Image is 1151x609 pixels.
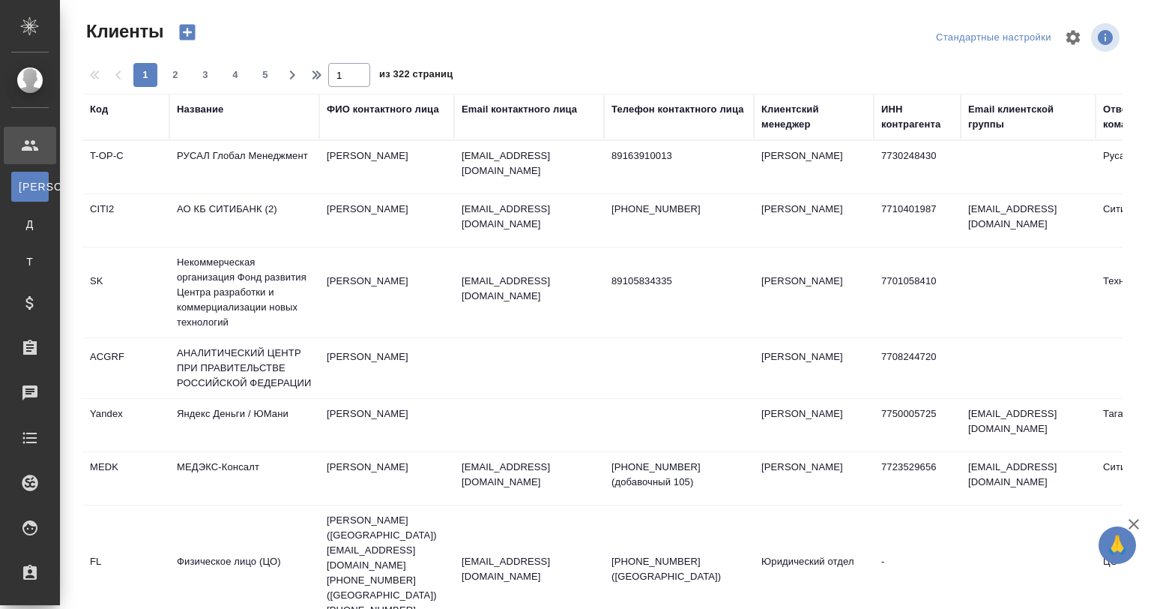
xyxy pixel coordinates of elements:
p: [EMAIL_ADDRESS][DOMAIN_NAME] [462,460,596,490]
td: FL [82,547,169,599]
td: [PERSON_NAME] [319,141,454,193]
td: [EMAIL_ADDRESS][DOMAIN_NAME] [961,452,1096,505]
p: [PHONE_NUMBER] ([GEOGRAPHIC_DATA]) [611,554,746,584]
td: [PERSON_NAME] [754,266,874,319]
td: SK [82,266,169,319]
td: [PERSON_NAME] [319,266,454,319]
a: Т [11,247,49,277]
td: [PERSON_NAME] [319,399,454,451]
td: [PERSON_NAME] [754,342,874,394]
td: Яндекс Деньги / ЮМани [169,399,319,451]
div: Телефон контактного лица [611,102,744,117]
td: Yandex [82,399,169,451]
span: Посмотреть информацию [1091,23,1123,52]
button: 3 [193,63,217,87]
button: 5 [253,63,277,87]
td: T-OP-C [82,141,169,193]
div: ФИО контактного лица [327,102,439,117]
span: Настроить таблицу [1055,19,1091,55]
td: 7710401987 [874,194,961,247]
span: из 322 страниц [379,65,453,87]
button: 2 [163,63,187,87]
div: Email клиентской группы [968,102,1088,132]
td: MEDK [82,452,169,505]
td: 7723529656 [874,452,961,505]
p: [EMAIL_ADDRESS][DOMAIN_NAME] [462,148,596,178]
td: Физическое лицо (ЦО) [169,547,319,599]
a: Д [11,209,49,239]
div: Название [177,102,223,117]
span: 3 [193,67,217,82]
span: Т [19,254,41,269]
td: АО КБ СИТИБАНК (2) [169,194,319,247]
p: [PHONE_NUMBER] [611,202,746,217]
span: 4 [223,67,247,82]
button: 4 [223,63,247,87]
td: CITI2 [82,194,169,247]
div: Клиентский менеджер [761,102,866,132]
td: [EMAIL_ADDRESS][DOMAIN_NAME] [961,399,1096,451]
td: [PERSON_NAME] [754,141,874,193]
div: Код [90,102,108,117]
td: 7730248430 [874,141,961,193]
span: Клиенты [82,19,163,43]
p: 89163910013 [611,148,746,163]
td: [EMAIL_ADDRESS][DOMAIN_NAME] [961,194,1096,247]
span: [PERSON_NAME] [19,179,41,194]
p: [EMAIL_ADDRESS][DOMAIN_NAME] [462,202,596,232]
td: - [874,547,961,599]
td: [PERSON_NAME] [319,342,454,394]
p: [EMAIL_ADDRESS][DOMAIN_NAME] [462,554,596,584]
p: 89105834335 [611,274,746,289]
td: [PERSON_NAME] [754,452,874,505]
td: МЕДЭКС-Консалт [169,452,319,505]
td: [PERSON_NAME] [754,399,874,451]
td: 7750005725 [874,399,961,451]
td: Юридический отдел [754,547,874,599]
div: ИНН контрагента [881,102,953,132]
td: Некоммерческая организация Фонд развития Центра разработки и коммерциализации новых технологий [169,247,319,337]
td: АНАЛИТИЧЕСКИЙ ЦЕНТР ПРИ ПРАВИТЕЛЬСТВЕ РОССИЙСКОЙ ФЕДЕРАЦИИ [169,338,319,398]
a: [PERSON_NAME] [11,172,49,202]
span: 🙏 [1105,529,1130,561]
p: [EMAIL_ADDRESS][DOMAIN_NAME] [462,274,596,304]
td: РУСАЛ Глобал Менеджмент [169,141,319,193]
td: 7708244720 [874,342,961,394]
td: ACGRF [82,342,169,394]
span: 2 [163,67,187,82]
p: [PHONE_NUMBER] (добавочный 105) [611,460,746,490]
button: Создать [169,19,205,45]
button: 🙏 [1099,526,1136,564]
span: Д [19,217,41,232]
span: 5 [253,67,277,82]
td: [PERSON_NAME] [319,452,454,505]
div: Email контактного лица [462,102,577,117]
td: [PERSON_NAME] [319,194,454,247]
div: split button [932,26,1055,49]
td: 7701058410 [874,266,961,319]
td: [PERSON_NAME] [754,194,874,247]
